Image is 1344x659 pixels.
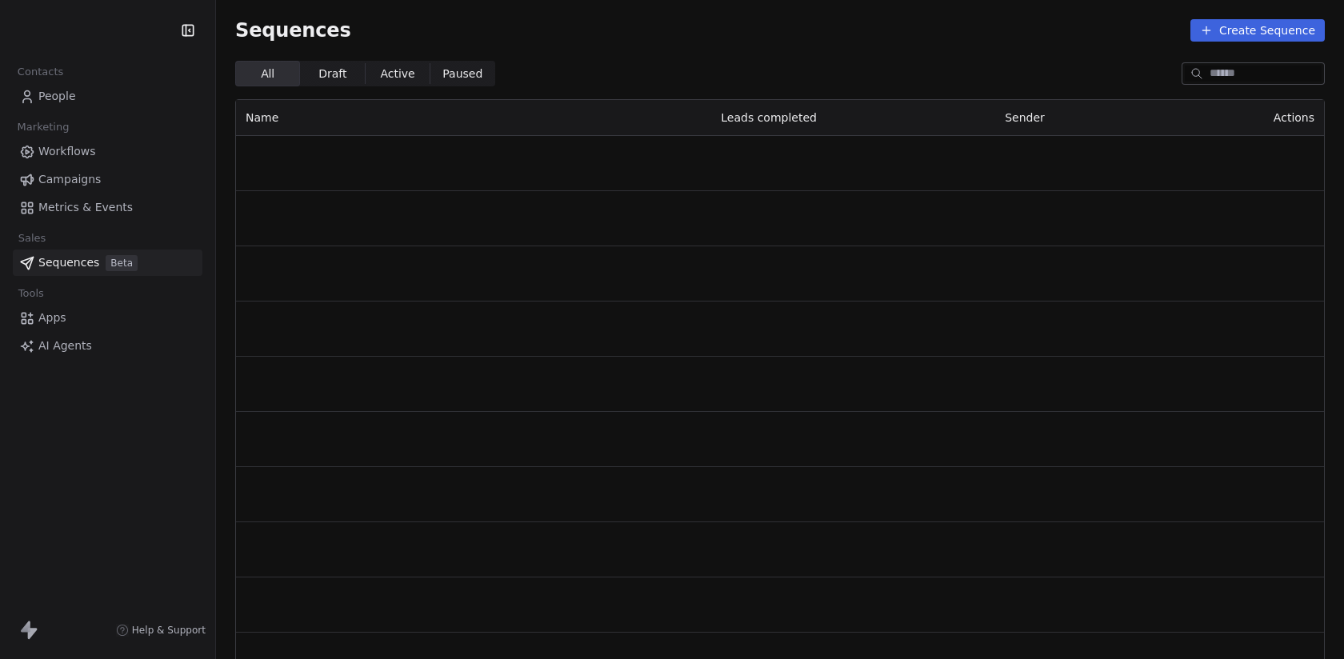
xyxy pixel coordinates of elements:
[38,171,101,188] span: Campaigns
[13,333,202,359] a: AI Agents
[106,255,138,271] span: Beta
[13,305,202,331] a: Apps
[38,337,92,354] span: AI Agents
[721,111,817,124] span: Leads completed
[1274,111,1314,124] span: Actions
[1005,111,1045,124] span: Sender
[13,194,202,221] a: Metrics & Events
[132,624,206,637] span: Help & Support
[38,310,66,326] span: Apps
[13,250,202,276] a: SequencesBeta
[10,115,76,139] span: Marketing
[13,166,202,193] a: Campaigns
[11,226,53,250] span: Sales
[380,66,414,82] span: Active
[38,143,96,160] span: Workflows
[38,88,76,105] span: People
[442,66,482,82] span: Paused
[13,83,202,110] a: People
[116,624,206,637] a: Help & Support
[235,19,351,42] span: Sequences
[13,138,202,165] a: Workflows
[38,199,133,216] span: Metrics & Events
[1190,19,1325,42] button: Create Sequence
[11,282,50,306] span: Tools
[246,111,278,124] span: Name
[318,66,346,82] span: Draft
[38,254,99,271] span: Sequences
[10,60,70,84] span: Contacts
